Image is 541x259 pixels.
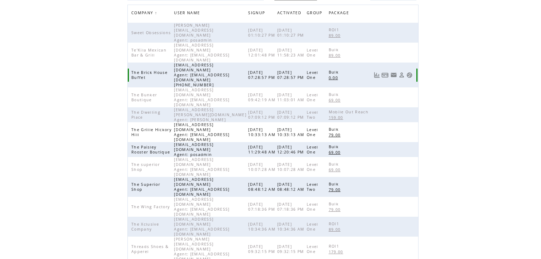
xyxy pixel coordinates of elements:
a: 159.00 [329,114,347,120]
span: [EMAIL_ADDRESS][DOMAIN_NAME] Agent: [EMAIL_ADDRESS][DOMAIN_NAME] [174,87,229,107]
span: 159.00 [329,115,345,120]
span: ACTIVATED [277,9,303,19]
a: SIGNUP [248,10,267,15]
span: Level One [307,244,318,254]
a: 79.00 [329,187,344,193]
span: [DATE] 07:28:57 PM [248,70,277,80]
span: Level One [307,222,318,232]
span: Level One [307,92,318,102]
a: 89.00 [329,32,344,38]
span: [EMAIL_ADDRESS][DOMAIN_NAME] Agent: [EMAIL_ADDRESS][DOMAIN_NAME] [174,122,229,142]
span: The Brick House Buffet [131,70,168,80]
span: ROI1 [329,27,341,32]
span: [EMAIL_ADDRESS][DOMAIN_NAME] Agent: [EMAIL_ADDRESS][DOMAIN_NAME] [174,157,229,177]
span: Level One [307,48,318,58]
span: 79.00 [329,187,343,192]
span: ROI1 [329,221,341,226]
span: [DATE] 09:32:15 PM [277,244,306,254]
a: USER NAME [174,10,202,15]
span: Sweet Obsessions [131,30,173,35]
span: Bulk [329,47,340,52]
span: [EMAIL_ADDRESS][PERSON_NAME][DOMAIN_NAME] Agent: [PERSON_NAME] [174,107,246,122]
span: 79.00 [329,207,343,212]
span: [DATE] 07:28:57 PM [277,70,306,80]
span: [EMAIL_ADDRESS][DOMAIN_NAME] Agent: [EMAIL_ADDRESS][DOMAIN_NAME] [174,197,229,217]
span: The superior Shop [131,162,160,172]
a: 69.00 [329,149,344,155]
span: 69.00 [329,167,343,172]
span: The Xclusive Company [131,222,159,232]
span: [DATE] 11:03:01 AM [277,92,306,102]
span: Bulk [329,201,340,206]
span: 89.00 [329,33,343,38]
span: [DATE] 10:34:36 AM [277,222,306,232]
span: Level Two [307,110,318,120]
a: PACKAGE [329,9,353,19]
a: View Bills [382,72,389,78]
span: [DATE] 10:34:36 AM [248,222,277,232]
span: [DATE] 07:09:12 PM [248,110,277,120]
span: SIGNUP [248,9,267,19]
span: Level One [307,70,318,80]
span: The Wing Factory [131,204,171,209]
span: Level One [307,162,318,172]
a: GROUP [307,9,326,19]
span: Level One [307,145,318,155]
span: 69.00 [329,98,343,103]
span: 89.00 [329,227,343,232]
span: [DATE] 10:07:28 AM [248,162,277,172]
a: 89.00 [329,226,344,232]
span: Threads Shoes & Apperel [131,244,169,254]
a: ACTIVATED [277,9,305,19]
span: Te'Kila Mexican Bar & Grill [131,48,166,58]
span: Mobile Out Reach [329,109,370,114]
span: The Dwelling Place [131,110,160,120]
a: Support [406,72,412,78]
span: The Superior Shop [131,182,160,192]
span: [DATE] 09:32:15 PM [248,244,277,254]
span: [DATE] 01:10:27 PM [277,28,306,38]
a: Resend welcome email to this user [390,72,397,78]
span: COMPANY [131,9,155,19]
span: [EMAIL_ADDRESS][DOMAIN_NAME] Agent: [EMAIL_ADDRESS][DOMAIN_NAME] [PHONE_NUMBER] [174,63,229,87]
span: [DATE] 07:18:36 PM [248,202,277,212]
span: 89.00 [329,53,343,58]
span: USER NAME [174,9,202,19]
span: Level One [307,127,318,137]
span: ROI1 [329,244,341,249]
span: [EMAIL_ADDRESS][DOMAIN_NAME] Agent: [EMAIL_ADDRESS][DOMAIN_NAME] [174,43,229,63]
span: 179.00 [329,249,345,254]
span: [DATE] 08:48:12 AM [277,182,306,192]
span: [DATE] 01:10:27 PM [248,28,277,38]
a: COMPANY↑ [131,11,157,15]
span: 0.00 [329,75,340,80]
span: [PERSON_NAME][EMAIL_ADDRESS][DOMAIN_NAME] Agent: posadmin [174,23,214,43]
span: The Bunker Boutique [131,92,157,102]
span: 69.00 [329,150,343,155]
span: [DATE] 08:48:12 AM [248,182,277,192]
a: 69.00 [329,167,344,173]
span: [DATE] 10:33:13 AM [248,127,277,137]
span: [DATE] 09:42:19 AM [248,92,277,102]
span: Bulk [329,144,340,149]
span: [EMAIL_ADDRESS][DOMAIN_NAME] Agent: [EMAIL_ADDRESS][DOMAIN_NAME] [174,177,229,197]
span: Bulk [329,127,340,132]
span: Bulk [329,162,340,167]
span: Level One [307,202,318,212]
span: [DATE] 10:07:28 AM [277,162,306,172]
a: 69.00 [329,97,344,103]
span: [DATE] 07:09:12 PM [277,110,306,120]
span: [DATE] 12:01:48 PM [248,48,277,58]
span: The Paisley Rooster Boutique [131,145,172,155]
a: 79.00 [329,132,344,138]
a: 79.00 [329,206,344,212]
span: PACKAGE [329,9,351,19]
span: The Grille Hickory Hill [131,127,171,137]
span: GROUP [307,9,324,19]
span: [DATE] 10:33:13 AM [277,127,306,137]
a: 179.00 [329,249,347,255]
span: [DATE] 07:18:36 PM [277,202,306,212]
span: Bulk [329,70,340,75]
a: View Profile [399,72,405,78]
a: 89.00 [329,52,344,58]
